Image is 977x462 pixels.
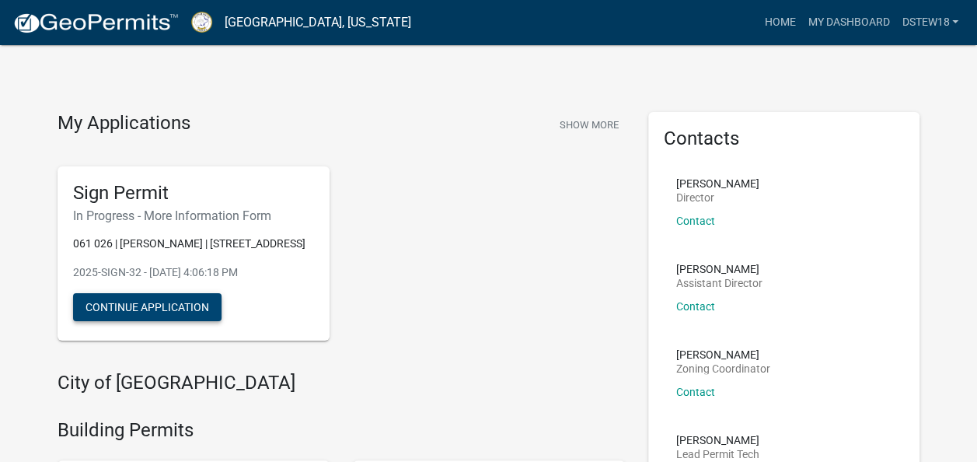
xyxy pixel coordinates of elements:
[676,278,762,289] p: Assistant Director
[664,128,905,150] h5: Contacts
[676,264,762,275] p: [PERSON_NAME]
[676,449,759,460] p: Lead Permit Tech
[73,293,222,321] button: Continue Application
[895,8,965,37] a: Dstew18
[58,372,625,394] h4: City of [GEOGRAPHIC_DATA]
[225,9,411,36] a: [GEOGRAPHIC_DATA], [US_STATE]
[676,349,770,360] p: [PERSON_NAME]
[58,419,625,442] h4: Building Permits
[801,8,895,37] a: My Dashboard
[676,215,715,227] a: Contact
[676,178,759,189] p: [PERSON_NAME]
[676,435,759,446] p: [PERSON_NAME]
[758,8,801,37] a: Home
[676,300,715,313] a: Contact
[73,264,314,281] p: 2025-SIGN-32 - [DATE] 4:06:18 PM
[676,363,770,374] p: Zoning Coordinator
[676,192,759,203] p: Director
[58,112,190,135] h4: My Applications
[73,208,314,223] h6: In Progress - More Information Form
[73,236,314,252] p: 061 026 | [PERSON_NAME] | [STREET_ADDRESS]
[191,12,212,33] img: Putnam County, Georgia
[73,182,314,205] h5: Sign Permit
[553,112,625,138] button: Show More
[676,386,715,398] a: Contact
